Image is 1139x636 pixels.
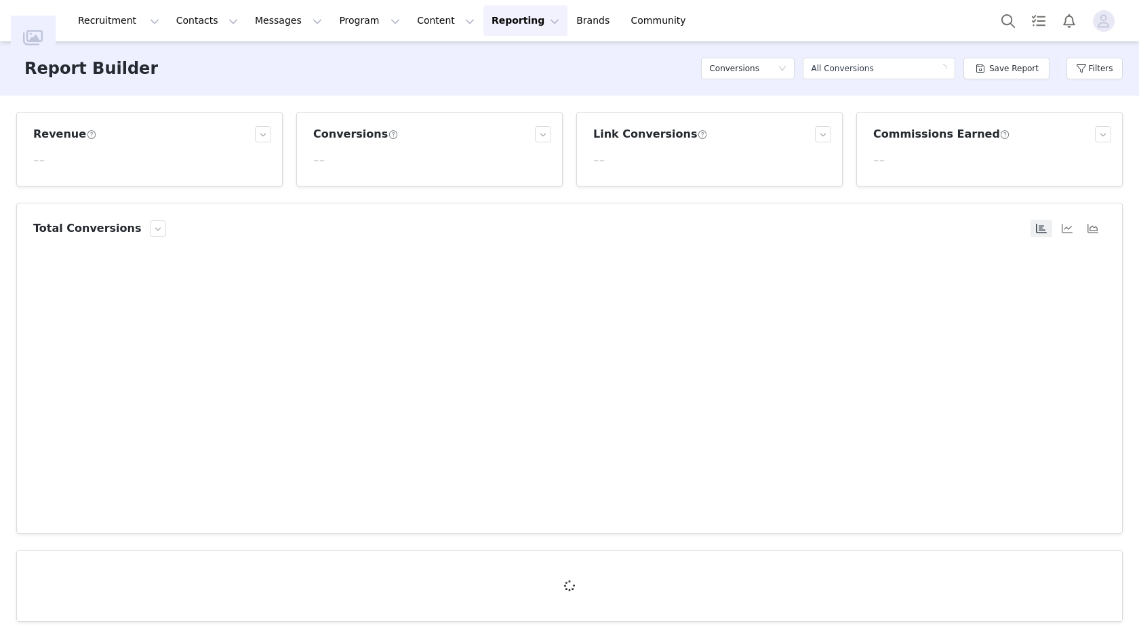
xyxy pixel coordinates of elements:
[16,550,1123,622] article: Conversions
[409,5,483,36] button: Content
[33,126,96,142] h3: Revenue
[1024,5,1054,36] a: Tasks
[873,126,1010,142] h3: Commissions Earned
[811,58,873,79] div: All Conversions
[1054,5,1084,36] button: Notifications
[778,64,786,74] i: icon: down
[963,58,1050,79] button: Save Report
[313,148,325,172] h5: --
[168,5,246,36] button: Contacts
[483,5,567,36] button: Reporting
[331,5,408,36] button: Program
[313,126,398,142] h3: Conversions
[593,126,708,142] h3: Link Conversions
[247,5,330,36] button: Messages
[939,64,947,74] i: icon: loading
[1066,58,1123,79] button: Filters
[70,5,167,36] button: Recruitment
[709,58,759,79] h5: Conversions
[24,56,158,81] h3: Report Builder
[1097,10,1110,32] div: avatar
[568,5,622,36] a: Brands
[1085,10,1128,32] button: Profile
[623,5,700,36] a: Community
[993,5,1023,36] button: Search
[593,148,605,172] h5: --
[33,148,45,172] h5: --
[33,220,142,237] h3: Total Conversions
[873,148,885,172] h5: --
